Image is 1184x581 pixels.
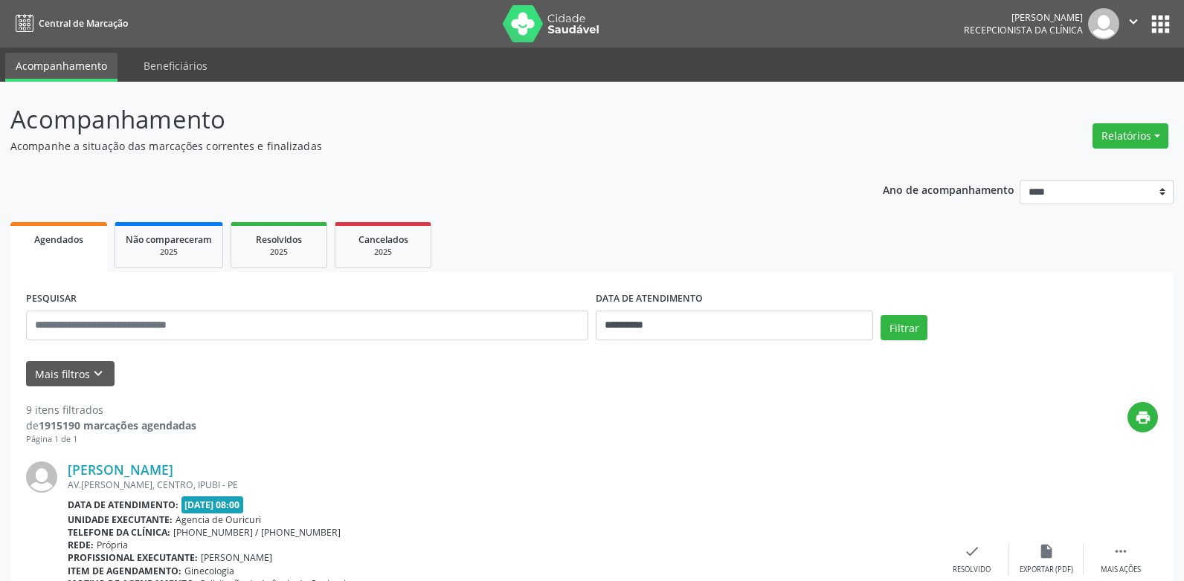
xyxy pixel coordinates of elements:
[176,513,261,526] span: Agencia de Ouricuri
[1127,402,1158,432] button: print
[5,53,118,82] a: Acompanhamento
[68,499,178,511] b: Data de atendimento:
[68,551,198,564] b: Profissional executante:
[10,138,825,154] p: Acompanhe a situação das marcações correntes e finalizadas
[358,233,408,246] span: Cancelados
[90,366,106,382] i: keyboard_arrow_down
[1119,8,1148,39] button: 
[68,513,173,526] b: Unidade executante:
[881,315,927,340] button: Filtrar
[26,361,115,387] button: Mais filtroskeyboard_arrow_down
[26,418,196,433] div: de
[1088,8,1119,39] img: img
[133,53,218,79] a: Beneficiários
[1148,11,1174,37] button: apps
[181,496,244,513] span: [DATE] 08:00
[10,101,825,138] p: Acompanhamento
[964,11,1083,24] div: [PERSON_NAME]
[1038,543,1055,559] i: insert_drive_file
[964,24,1083,36] span: Recepcionista da clínica
[39,418,196,432] strong: 1915190 marcações agendadas
[1125,13,1142,30] i: 
[256,233,302,246] span: Resolvidos
[596,288,703,311] label: DATA DE ATENDIMENTO
[964,543,980,559] i: check
[26,461,57,493] img: img
[68,526,170,539] b: Telefone da clínica:
[1135,409,1151,426] i: print
[10,11,128,36] a: Central de Marcação
[68,461,173,478] a: [PERSON_NAME]
[242,247,316,258] div: 2025
[68,539,94,551] b: Rede:
[1093,123,1168,149] button: Relatórios
[201,551,272,564] span: [PERSON_NAME]
[883,180,1014,198] p: Ano de acompanhamento
[68,565,181,577] b: Item de agendamento:
[1101,565,1141,575] div: Mais ações
[1020,565,1073,575] div: Exportar (PDF)
[1113,543,1129,559] i: 
[953,565,991,575] div: Resolvido
[346,247,420,258] div: 2025
[126,233,212,246] span: Não compareceram
[39,17,128,30] span: Central de Marcação
[173,526,341,539] span: [PHONE_NUMBER] / [PHONE_NUMBER]
[26,433,196,446] div: Página 1 de 1
[26,288,77,311] label: PESQUISAR
[126,247,212,258] div: 2025
[97,539,128,551] span: Própria
[184,565,234,577] span: Ginecologia
[68,478,935,491] div: AV.[PERSON_NAME], CENTRO, IPUBI - PE
[26,402,196,418] div: 9 itens filtrados
[34,233,83,246] span: Agendados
